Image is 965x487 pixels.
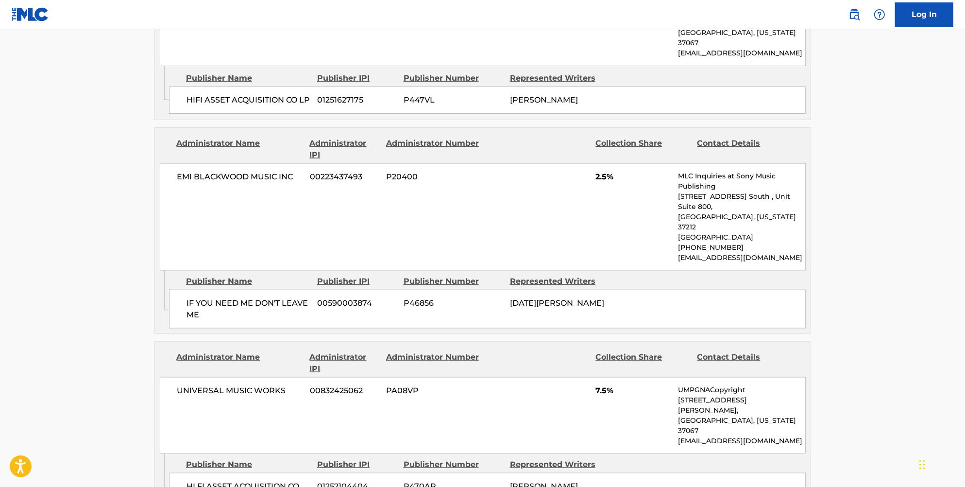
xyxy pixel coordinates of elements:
[317,459,396,470] div: Publisher IPI
[678,385,805,395] p: UMPGNACopyright
[595,138,690,161] div: Collection Share
[404,72,503,84] div: Publisher Number
[186,72,310,84] div: Publisher Name
[317,72,396,84] div: Publisher IPI
[186,276,310,287] div: Publisher Name
[386,138,480,161] div: Administrator Number
[310,351,379,375] div: Administrator IPI
[404,297,503,309] span: P46856
[845,5,864,24] a: Public Search
[678,28,805,48] p: [GEOGRAPHIC_DATA], [US_STATE] 37067
[510,95,578,104] span: [PERSON_NAME]
[678,212,805,232] p: [GEOGRAPHIC_DATA], [US_STATE] 37212
[510,298,604,308] span: [DATE][PERSON_NAME]
[697,351,792,375] div: Contact Details
[678,395,805,416] p: [STREET_ADDRESS][PERSON_NAME],
[595,171,671,183] span: 2.5%
[678,436,805,446] p: [EMAIL_ADDRESS][DOMAIN_NAME]
[318,297,396,309] span: 00590003874
[510,72,609,84] div: Represented Writers
[678,243,805,253] p: [PHONE_NUMBER]
[919,450,925,479] div: Drag
[678,253,805,263] p: [EMAIL_ADDRESS][DOMAIN_NAME]
[12,7,49,21] img: MLC Logo
[186,297,310,321] span: IF YOU NEED ME DON'T LEAVE ME
[916,440,965,487] iframe: Chat Widget
[678,232,805,243] p: [GEOGRAPHIC_DATA]
[678,48,805,58] p: [EMAIL_ADDRESS][DOMAIN_NAME]
[404,276,503,287] div: Publisher Number
[177,351,303,375] div: Administrator Name
[404,94,503,106] span: P447VL
[510,459,609,470] div: Represented Writers
[386,351,480,375] div: Administrator Number
[510,276,609,287] div: Represented Writers
[310,171,379,183] span: 00223437493
[177,138,303,161] div: Administrator Name
[895,2,953,27] a: Log In
[678,171,805,191] p: MLC Inquiries at Sony Music Publishing
[874,9,885,20] img: help
[386,171,480,183] span: P20400
[310,385,379,397] span: 00832425062
[186,459,310,470] div: Publisher Name
[317,276,396,287] div: Publisher IPI
[678,416,805,436] p: [GEOGRAPHIC_DATA], [US_STATE] 37067
[870,5,889,24] div: Help
[404,459,503,470] div: Publisher Number
[310,138,379,161] div: Administrator IPI
[177,385,303,397] span: UNIVERSAL MUSIC WORKS
[595,351,690,375] div: Collection Share
[318,94,396,106] span: 01251627175
[186,94,310,106] span: HIFI ASSET ACQUISITION CO LP
[595,385,671,397] span: 7.5%
[177,171,303,183] span: EMI BLACKWOOD MUSIC INC
[678,191,805,212] p: [STREET_ADDRESS] South , Unit Suite 800,
[386,385,480,397] span: PA08VP
[848,9,860,20] img: search
[697,138,792,161] div: Contact Details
